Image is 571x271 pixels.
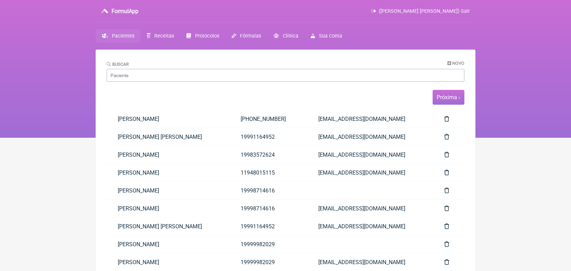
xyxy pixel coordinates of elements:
a: ([PERSON_NAME] [PERSON_NAME]) Sair [371,8,470,14]
a: 11948015115 [230,164,307,181]
a: Pacientes [96,29,141,43]
a: [EMAIL_ADDRESS][DOMAIN_NAME] [307,200,433,217]
input: Paciente [107,69,464,82]
a: [PERSON_NAME] [107,253,230,271]
a: [PERSON_NAME] [107,164,230,181]
a: [PERSON_NAME] [PERSON_NAME] [107,218,230,235]
span: ([PERSON_NAME] [PERSON_NAME]) Sair [379,8,470,14]
span: Pacientes [112,33,134,39]
a: 19991164952 [230,218,307,235]
a: 19991164952 [230,128,307,146]
a: [EMAIL_ADDRESS][DOMAIN_NAME] [307,110,433,128]
a: Sua Conta [304,29,348,43]
h3: FormulApp [112,8,138,14]
a: [EMAIL_ADDRESS][DOMAIN_NAME] [307,146,433,164]
a: 19998714616 [230,182,307,199]
span: Clínica [283,33,298,39]
a: [PERSON_NAME] [107,110,230,128]
span: Receitas [154,33,174,39]
a: Próxima › [437,94,460,101]
a: Novo [447,61,464,66]
span: Protocolos [195,33,219,39]
a: 19983572624 [230,146,307,164]
a: Receitas [141,29,180,43]
label: Buscar [107,62,129,67]
span: Sua Conta [319,33,342,39]
a: [EMAIL_ADDRESS][DOMAIN_NAME] [307,253,433,271]
a: [PERSON_NAME] [107,182,230,199]
a: 19999982029 [230,253,307,271]
a: [PHONE_NUMBER] [230,110,307,128]
span: Novo [452,61,464,66]
a: [EMAIL_ADDRESS][DOMAIN_NAME] [307,128,433,146]
span: Fórmulas [240,33,261,39]
nav: pager [107,90,464,105]
a: [PERSON_NAME] [107,236,230,253]
a: Fórmulas [225,29,267,43]
a: [EMAIL_ADDRESS][DOMAIN_NAME] [307,164,433,181]
a: [PERSON_NAME] [107,146,230,164]
a: [PERSON_NAME] [107,200,230,217]
a: 19998714616 [230,200,307,217]
a: [EMAIL_ADDRESS][DOMAIN_NAME] [307,218,433,235]
a: Protocolos [180,29,225,43]
a: 19999982029 [230,236,307,253]
a: [PERSON_NAME] [PERSON_NAME] [107,128,230,146]
a: Clínica [267,29,304,43]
